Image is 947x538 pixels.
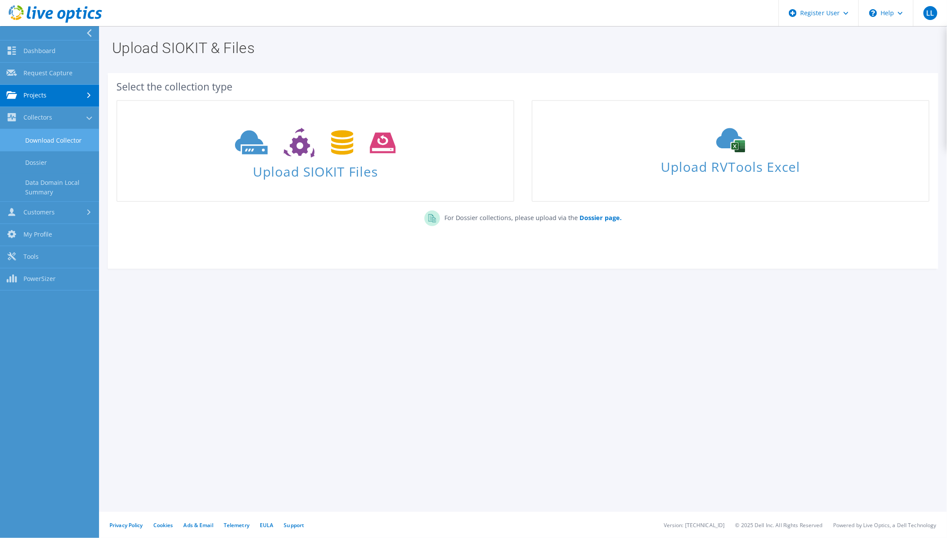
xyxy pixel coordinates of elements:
[116,100,514,202] a: Upload SIOKIT Files
[924,6,937,20] span: LL
[578,214,622,222] a: Dossier page.
[533,155,929,174] span: Upload RVTools Excel
[224,521,249,529] a: Telemetry
[833,521,937,529] li: Powered by Live Optics, a Dell Technology
[117,160,513,178] span: Upload SIOKIT Files
[112,40,930,55] h1: Upload SIOKIT & Files
[532,100,930,202] a: Upload RVTools Excel
[284,521,304,529] a: Support
[116,82,930,91] div: Select the collection type
[184,521,213,529] a: Ads & Email
[869,9,877,17] svg: \n
[153,521,173,529] a: Cookies
[664,521,725,529] li: Version: [TECHNICAL_ID]
[260,521,273,529] a: EULA
[735,521,823,529] li: © 2025 Dell Inc. All Rights Reserved
[109,521,143,529] a: Privacy Policy
[440,211,622,223] p: For Dossier collections, please upload via the
[579,214,622,222] b: Dossier page.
